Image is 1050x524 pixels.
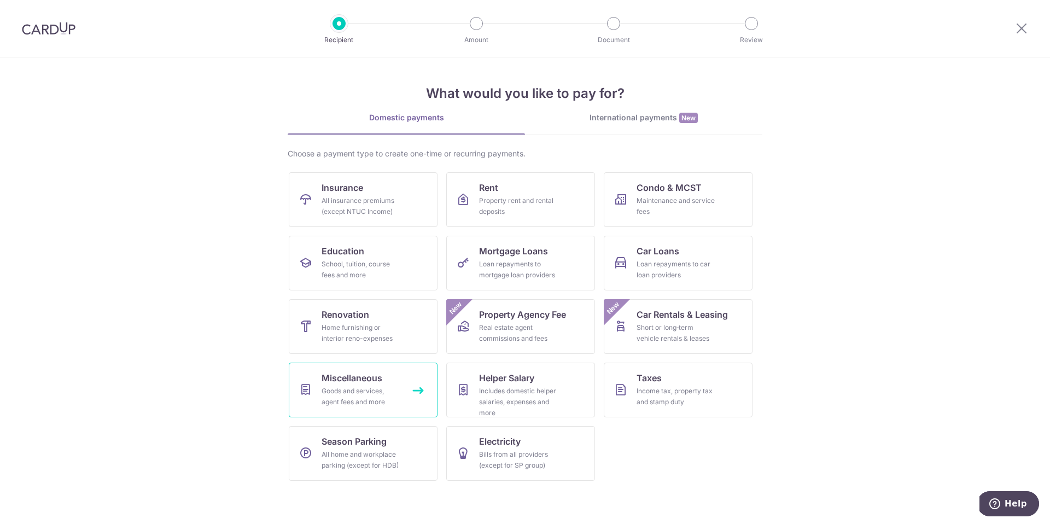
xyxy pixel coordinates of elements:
span: Taxes [637,371,662,385]
div: Goods and services, agent fees and more [322,386,400,407]
div: All home and workplace parking (except for HDB) [322,449,400,471]
span: New [604,299,622,317]
p: Recipient [299,34,380,45]
span: Electricity [479,435,521,448]
a: Car Rentals & LeasingShort or long‑term vehicle rentals & leasesNew [604,299,752,354]
div: Home furnishing or interior reno-expenses [322,322,400,344]
div: Choose a payment type to create one-time or recurring payments. [288,148,762,159]
span: New [447,299,465,317]
iframe: Opens a widget where you can find more information [979,491,1039,519]
div: School, tuition, course fees and more [322,259,400,281]
span: Car Loans [637,244,679,258]
span: New [679,113,698,123]
a: Condo & MCSTMaintenance and service fees [604,172,752,227]
span: Mortgage Loans [479,244,548,258]
a: RentProperty rent and rental deposits [446,172,595,227]
div: Loan repayments to car loan providers [637,259,715,281]
div: Property rent and rental deposits [479,195,558,217]
span: Help [25,8,48,18]
span: Property Agency Fee [479,308,566,321]
div: Real estate agent commissions and fees [479,322,558,344]
a: InsuranceAll insurance premiums (except NTUC Income) [289,172,437,227]
span: Education [322,244,364,258]
div: Includes domestic helper salaries, expenses and more [479,386,558,418]
a: Mortgage LoansLoan repayments to mortgage loan providers [446,236,595,290]
a: TaxesIncome tax, property tax and stamp duty [604,363,752,417]
span: Season Parking [322,435,387,448]
a: MiscellaneousGoods and services, agent fees and more [289,363,437,417]
span: Insurance [322,181,363,194]
p: Amount [436,34,517,45]
h4: What would you like to pay for? [288,84,762,103]
p: Document [573,34,654,45]
p: Review [711,34,792,45]
a: Property Agency FeeReal estate agent commissions and feesNew [446,299,595,354]
div: Maintenance and service fees [637,195,715,217]
a: RenovationHome furnishing or interior reno-expenses [289,299,437,354]
span: Miscellaneous [322,371,382,385]
span: Condo & MCST [637,181,702,194]
a: Season ParkingAll home and workplace parking (except for HDB) [289,426,437,481]
div: Income tax, property tax and stamp duty [637,386,715,407]
a: ElectricityBills from all providers (except for SP group) [446,426,595,481]
div: Domestic payments [288,112,525,123]
span: Renovation [322,308,369,321]
div: All insurance premiums (except NTUC Income) [322,195,400,217]
span: Rent [479,181,498,194]
span: Car Rentals & Leasing [637,308,728,321]
div: Loan repayments to mortgage loan providers [479,259,558,281]
div: Bills from all providers (except for SP group) [479,449,558,471]
div: Short or long‑term vehicle rentals & leases [637,322,715,344]
span: Helper Salary [479,371,534,385]
img: CardUp [22,22,75,35]
div: International payments [525,112,762,124]
a: EducationSchool, tuition, course fees and more [289,236,437,290]
a: Helper SalaryIncludes domestic helper salaries, expenses and more [446,363,595,417]
a: Car LoansLoan repayments to car loan providers [604,236,752,290]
